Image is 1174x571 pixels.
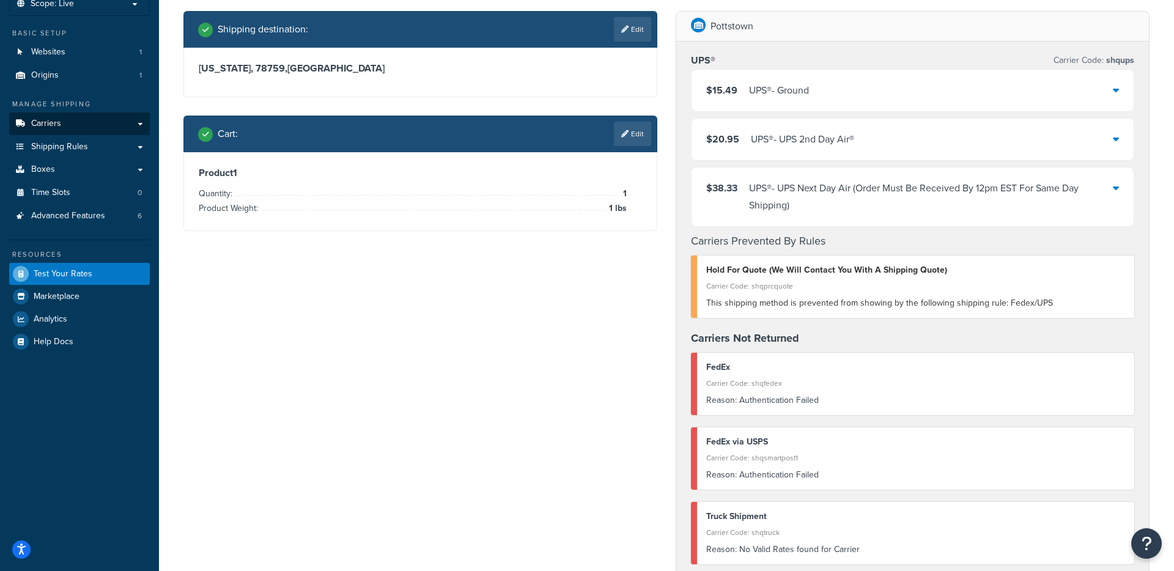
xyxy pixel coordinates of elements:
a: Time Slots0 [9,182,150,204]
span: 6 [138,211,142,221]
span: Marketplace [34,292,79,302]
span: Help Docs [34,337,73,347]
a: Edit [614,17,651,42]
li: Origins [9,64,150,87]
div: UPS® - UPS 2nd Day Air® [751,131,854,148]
span: Carriers [31,119,61,129]
div: Authentication Failed [706,466,1125,484]
a: Marketplace [9,285,150,308]
div: Authentication Failed [706,392,1125,409]
a: Websites1 [9,41,150,64]
span: Boxes [31,164,55,175]
span: Websites [31,47,65,57]
a: Origins1 [9,64,150,87]
button: Open Resource Center [1131,528,1162,559]
div: UPS® - UPS Next Day Air (Order Must Be Received By 12pm EST For Same Day Shipping) [749,180,1113,214]
a: Analytics [9,308,150,330]
div: FedEx [706,359,1125,376]
div: Carrier Code: shqfedex [706,375,1125,392]
a: Shipping Rules [9,136,150,158]
span: $20.95 [706,132,739,146]
h2: Cart : [218,128,238,139]
a: Carriers [9,112,150,135]
h3: Product 1 [199,167,642,179]
span: shqups [1104,54,1134,67]
span: This shipping method is prevented from showing by the following shipping rule: Fedex/UPS [706,297,1053,309]
h3: UPS® [691,54,715,67]
div: Carrier Code: shqsmartpost1 [706,449,1125,466]
span: Time Slots [31,188,70,198]
strong: Carriers Not Returned [691,330,799,346]
h2: Shipping destination : [218,24,308,35]
div: Basic Setup [9,28,150,39]
span: Shipping Rules [31,142,88,152]
span: Reason: [706,543,737,556]
span: 0 [138,188,142,198]
div: Resources [9,249,150,260]
a: Test Your Rates [9,263,150,285]
a: Help Docs [9,331,150,353]
div: No Valid Rates found for Carrier [706,541,1125,558]
div: Truck Shipment [706,508,1125,525]
span: Product Weight: [199,202,261,215]
li: Advanced Features [9,205,150,227]
span: Reason: [706,394,737,407]
span: 1 [139,70,142,81]
li: Websites [9,41,150,64]
h4: Carriers Prevented By Rules [691,233,1134,249]
div: Hold For Quote (We Will Contact You With A Shipping Quote) [706,262,1125,279]
a: Advanced Features6 [9,205,150,227]
span: Quantity: [199,187,235,200]
span: Origins [31,70,59,81]
span: Advanced Features [31,211,105,221]
div: FedEx via USPS [706,433,1125,451]
div: Carrier Code: shqprcquote [706,278,1125,295]
span: Analytics [34,314,67,325]
span: $15.49 [706,83,737,97]
div: UPS® - Ground [749,82,809,99]
span: Test Your Rates [34,269,92,279]
span: 1 [139,47,142,57]
div: Carrier Code: shqtruck [706,524,1125,541]
div: Manage Shipping [9,99,150,109]
p: Carrier Code: [1054,52,1134,69]
span: Reason: [706,468,737,481]
a: Boxes [9,158,150,181]
span: $38.33 [706,181,737,195]
span: 1 lbs [606,201,627,216]
li: Time Slots [9,182,150,204]
h3: [US_STATE], 78759 , [GEOGRAPHIC_DATA] [199,62,642,75]
span: 1 [620,186,627,201]
p: Pottstown [711,18,753,35]
a: Edit [614,122,651,146]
